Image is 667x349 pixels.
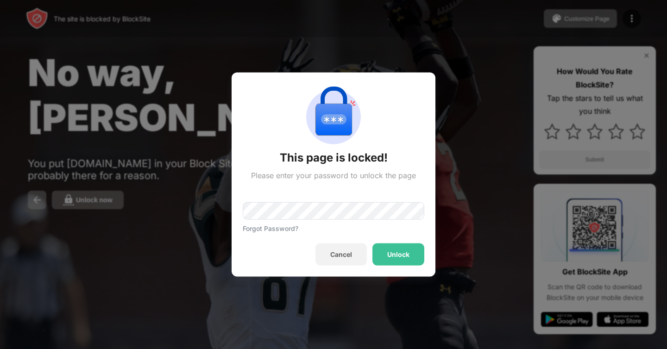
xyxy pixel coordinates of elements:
div: Please enter your password to unlock the page [251,171,416,180]
div: Cancel [330,251,352,258]
div: Forgot Password? [243,224,298,232]
div: This page is locked! [280,150,388,165]
div: Unlock [387,251,409,258]
img: password-protection.svg [300,84,367,150]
